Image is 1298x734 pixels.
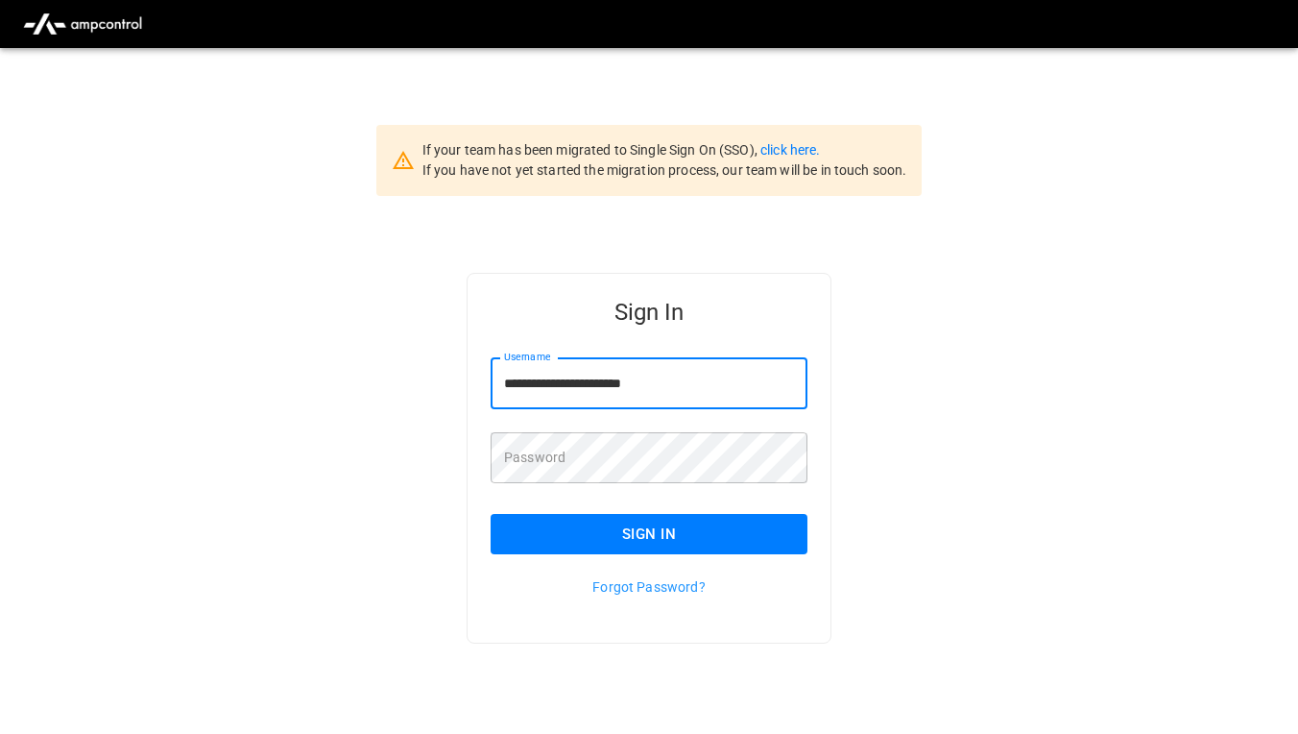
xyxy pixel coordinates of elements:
span: If you have not yet started the migration process, our team will be in touch soon. [422,162,907,178]
label: Username [504,350,550,365]
p: Forgot Password? [491,577,807,597]
span: If your team has been migrated to Single Sign On (SSO), [422,142,760,158]
a: click here. [760,142,820,158]
h5: Sign In [491,297,807,328]
button: Sign In [491,514,807,554]
img: ampcontrol.io logo [15,6,150,42]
